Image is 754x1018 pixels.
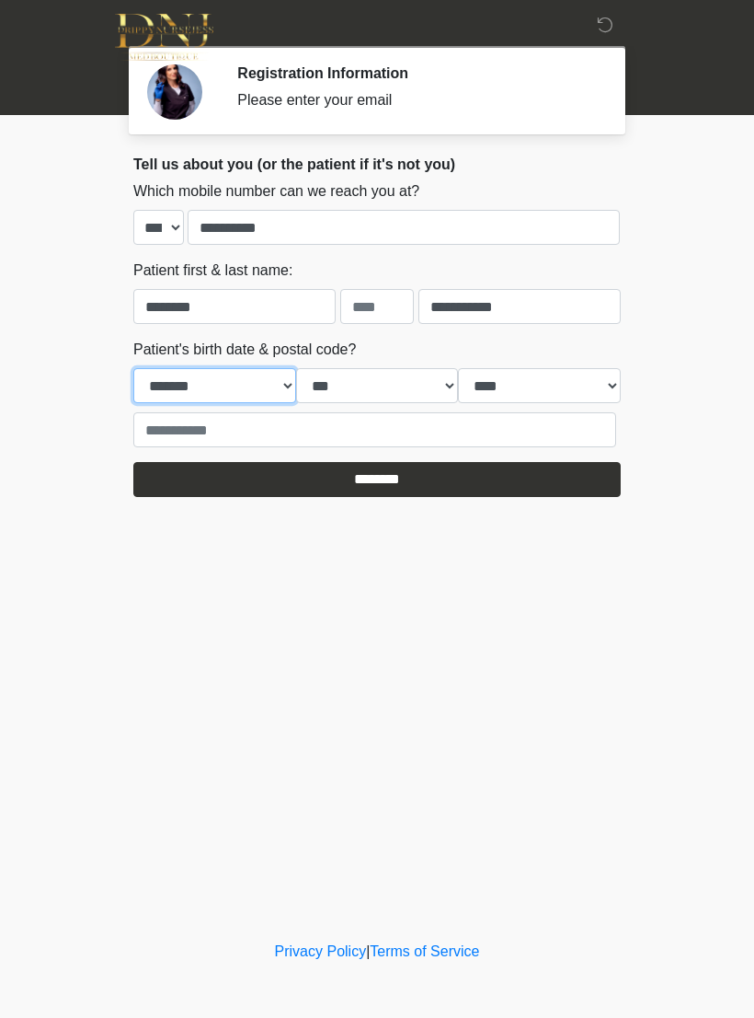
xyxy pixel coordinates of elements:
img: DNJ Med Boutique Logo [115,14,213,61]
a: | [366,943,370,959]
img: Agent Avatar [147,64,202,120]
label: Patient's birth date & postal code? [133,339,356,361]
label: Patient first & last name: [133,260,292,282]
a: Terms of Service [370,943,479,959]
a: Privacy Policy [275,943,367,959]
label: Which mobile number can we reach you at? [133,180,419,202]
div: Please enter your email [237,89,593,111]
h2: Tell us about you (or the patient if it's not you) [133,156,621,173]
